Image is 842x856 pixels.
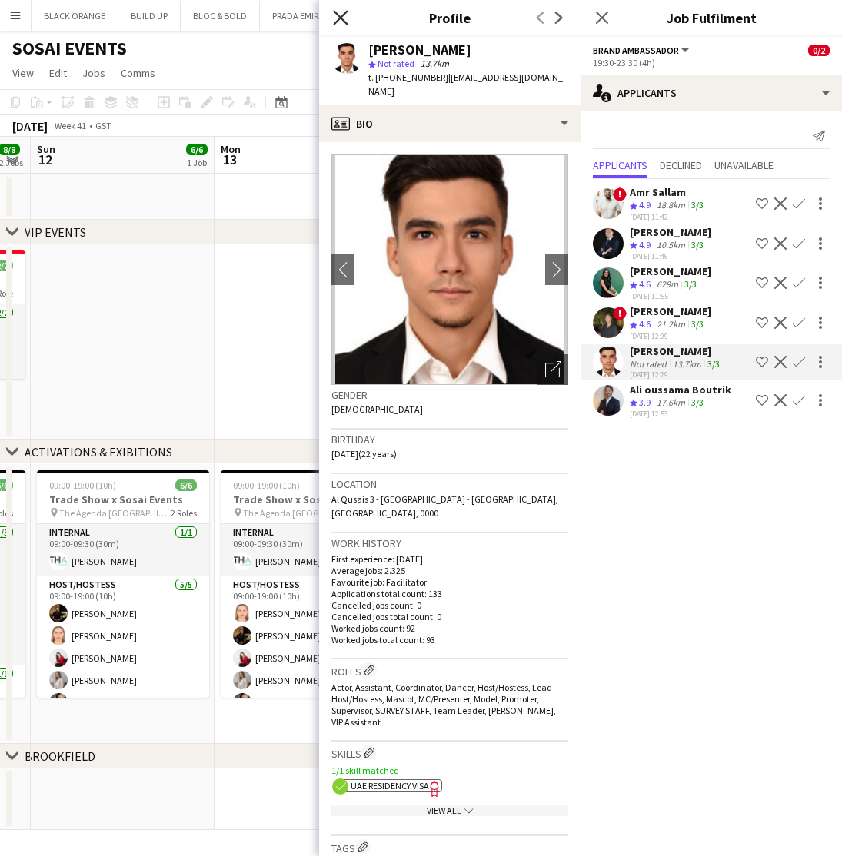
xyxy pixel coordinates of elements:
span: Mon [221,142,241,156]
div: 18.8km [654,199,688,212]
app-card-role: Host/Hostess5/509:00-19:00 (10h)[PERSON_NAME][PERSON_NAME][PERSON_NAME][PERSON_NAME][PERSON_NAME] [221,577,393,718]
div: [DATE] 11:42 [630,212,707,222]
span: 12 [35,151,55,168]
span: 09:00-19:00 (10h) [233,480,300,492]
h3: Trade Show x Sosai Events [37,493,209,507]
h3: Location [331,477,568,491]
a: View [6,63,40,83]
div: View All [331,805,568,816]
img: Crew avatar or photo [331,154,568,385]
p: Applications total count: 133 [331,588,568,599]
div: VIP EVENTS [25,224,86,240]
div: Applicants [581,75,842,111]
a: Comms [115,63,161,83]
span: | [EMAIL_ADDRESS][DOMAIN_NAME] [368,71,563,97]
span: 6/6 [186,144,208,155]
button: BLOC & BOLD [181,1,260,31]
span: 4.9 [639,239,651,250]
p: Worked jobs total count: 93 [331,634,568,645]
div: 13.7km [670,358,704,370]
div: [PERSON_NAME] [630,304,711,318]
div: 1 Job [187,157,207,168]
div: Amr Sallam [630,185,707,199]
p: 1/1 skill matched [331,765,568,776]
a: Jobs [76,63,111,83]
div: Bio [319,105,581,142]
span: Week 41 [51,120,89,131]
span: Jobs [82,66,105,80]
span: [DATE] (22 years) [331,448,397,460]
span: Unavailable [714,160,774,171]
div: [DATE] 12:29 [630,370,723,380]
app-card-role: Internal1/109:00-09:30 (30m)[PERSON_NAME] [37,525,209,577]
span: 4.6 [639,318,651,330]
span: Sun [37,142,55,156]
h3: Trade Show x Sosai Events [221,493,393,507]
button: PRADA EMIRATES LLC [260,1,367,31]
div: [DATE] [12,118,48,134]
span: Actor, Assistant, Coordinator, Dancer, Host/Hostess, Lead Host/Hostess, Mascot, MC/Presenter, Mod... [331,682,556,728]
span: 4.6 [639,278,651,290]
h3: Gender [331,388,568,402]
app-job-card: 09:00-19:00 (10h)6/6Trade Show x Sosai Events The Agenda [GEOGRAPHIC_DATA]2 RolesInternal1/109:00... [221,471,393,698]
app-card-role: Host/Hostess5/509:00-19:00 (10h)[PERSON_NAME][PERSON_NAME][PERSON_NAME][PERSON_NAME][PERSON_NAME] [37,577,209,718]
span: The Agenda [GEOGRAPHIC_DATA] [59,507,171,519]
h3: Roles [331,662,568,678]
app-card-role: Internal1/109:00-09:30 (30m)[PERSON_NAME] [221,525,393,577]
span: t. [PHONE_NUMBER] [368,71,448,83]
a: Edit [43,63,73,83]
app-skills-label: 3/3 [691,199,704,211]
h3: Birthday [331,433,568,446]
div: [DATE] 11:55 [630,291,711,301]
span: Al Qusais 3 - [GEOGRAPHIC_DATA] - [GEOGRAPHIC_DATA], [GEOGRAPHIC_DATA], 0000 [331,493,558,519]
h3: Job Fulfilment [581,8,842,28]
span: ! [613,187,627,201]
div: [PERSON_NAME] [630,344,723,358]
span: 09:00-19:00 (10h) [49,480,116,492]
div: GST [95,120,111,131]
div: BROOKFIELD [25,748,95,764]
span: 0/2 [808,45,830,56]
div: [DATE] 12:09 [630,331,711,341]
div: 629m [654,278,681,291]
span: 6/6 [175,480,197,492]
button: BLACK ORANGE [32,1,118,31]
span: Applicants [593,160,647,171]
span: View [12,66,34,80]
span: 2 Roles [171,507,197,519]
span: Not rated [378,58,414,69]
button: Brand Ambassador [593,45,691,56]
span: UAE Residency Visa [351,780,429,791]
span: [DEMOGRAPHIC_DATA] [331,403,423,415]
app-skills-label: 3/3 [684,278,697,290]
div: 10.5km [654,239,688,252]
p: First experience: [DATE] [331,553,568,565]
div: [DATE] 11:46 [630,251,711,261]
div: 17.6km [654,396,688,410]
p: Average jobs: 2.325 [331,565,568,576]
div: [PERSON_NAME] [630,225,711,239]
div: Ali oussama Boutrik [630,383,731,396]
div: Not rated [630,358,670,370]
span: Declined [660,160,702,171]
div: ACTIVATIONS & EXIBITIONS [25,444,172,460]
span: 13.7km [418,58,452,69]
div: Open photos pop-in [537,354,568,385]
app-skills-label: 3/3 [691,239,704,250]
p: Worked jobs count: 92 [331,622,568,634]
h1: SOSAI EVENTS [12,37,127,60]
p: Favourite job: Facilitator [331,576,568,588]
button: BUILD UP [118,1,181,31]
app-skills-label: 3/3 [691,318,704,330]
app-skills-label: 3/3 [707,358,720,370]
span: Comms [121,66,155,80]
app-job-card: 09:00-19:00 (10h)6/6Trade Show x Sosai Events The Agenda [GEOGRAPHIC_DATA]2 RolesInternal1/109:00... [37,471,209,698]
h3: Work history [331,536,568,550]
span: Edit [49,66,67,80]
span: 13 [218,151,241,168]
p: Cancelled jobs count: 0 [331,599,568,611]
div: 21.2km [654,318,688,331]
div: 19:30-23:30 (4h) [593,57,830,68]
